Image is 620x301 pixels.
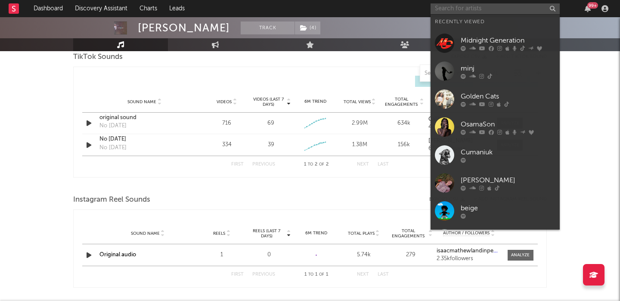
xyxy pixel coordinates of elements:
div: 63.2k followers [428,146,488,152]
strong: isaacmathewlandinpedersen [437,248,511,254]
span: ( 4 ) [294,21,321,34]
div: Recently Viewed [435,17,555,27]
div: No [DATE] [99,122,127,130]
span: Sound Name [131,231,160,236]
div: minj [461,63,555,74]
a: isaacmathewlandinpedersen [437,248,501,254]
a: Racing [GEOGRAPHIC_DATA] [431,225,560,253]
span: Total Plays [348,231,375,236]
div: 1.38M [340,141,380,149]
a: Midnight Generation [431,29,560,57]
strong: Calikush [428,117,450,122]
strong: [PERSON_NAME] [428,138,473,144]
div: 1 2 2 [292,160,340,170]
div: [PERSON_NAME] [138,21,230,34]
button: First [231,272,244,277]
div: 1 [200,251,243,259]
div: 2.99M [340,119,380,128]
span: TikTok Sounds [73,52,123,62]
div: Golden Cats [461,91,555,101]
button: Track [241,21,294,34]
button: Last [378,162,389,167]
span: to [308,163,313,166]
input: Search for artists [431,3,560,14]
div: Midnight Generation [461,35,555,46]
div: 2.35k followers [437,256,501,262]
div: 0 [248,251,291,259]
div: 6M Trend [295,230,338,236]
span: of [319,273,324,276]
span: Videos [217,99,232,104]
div: 716 [207,119,247,128]
div: 99 + [587,2,598,9]
a: Golden Cats [431,85,560,113]
button: Next [357,162,369,167]
div: 4.97k followers [428,124,488,130]
span: Reels (last 7 days) [248,228,285,239]
div: OsamaSon [461,119,555,129]
button: Previous [252,272,275,277]
span: to [308,273,313,276]
button: Export CSV [429,197,465,202]
span: Total Engagements [384,97,419,107]
a: beige [431,197,560,225]
a: No [DATE] [99,135,189,144]
div: [PERSON_NAME] [461,175,555,185]
span: Reels [213,231,225,236]
button: (4) [295,21,320,34]
input: Search by song name or URL [420,70,511,77]
button: Last [378,272,389,277]
a: minj [431,57,560,85]
span: Instagram Reel Sounds [73,195,150,205]
span: of [319,163,324,166]
div: 279 [390,251,433,259]
button: Previous [252,162,275,167]
span: Total Engagements [390,228,428,239]
div: 69 [267,119,274,128]
a: Calikush [428,117,488,123]
span: Sound Name [127,99,156,104]
button: 99+ [585,5,591,12]
a: [PERSON_NAME] [431,169,560,197]
div: 39 [268,141,274,149]
a: original sound [99,114,189,122]
a: OsamaSon [431,113,560,141]
a: Original audio [99,252,136,258]
span: Videos (last 7 days) [251,97,286,107]
button: Next [357,272,369,277]
div: 156k [384,141,424,149]
div: 634k [384,119,424,128]
a: [PERSON_NAME] [428,138,488,144]
div: 1 1 1 [292,270,340,280]
div: No [DATE] [99,144,127,152]
div: 334 [207,141,247,149]
div: 6M Trend [295,98,335,105]
a: Cumaniuk [431,141,560,169]
div: beige [461,203,555,213]
button: First [231,162,244,167]
span: Total Views [344,99,371,104]
div: 5.74k [342,251,385,259]
div: Cumaniuk [461,147,555,157]
span: Author / Followers [443,230,490,236]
